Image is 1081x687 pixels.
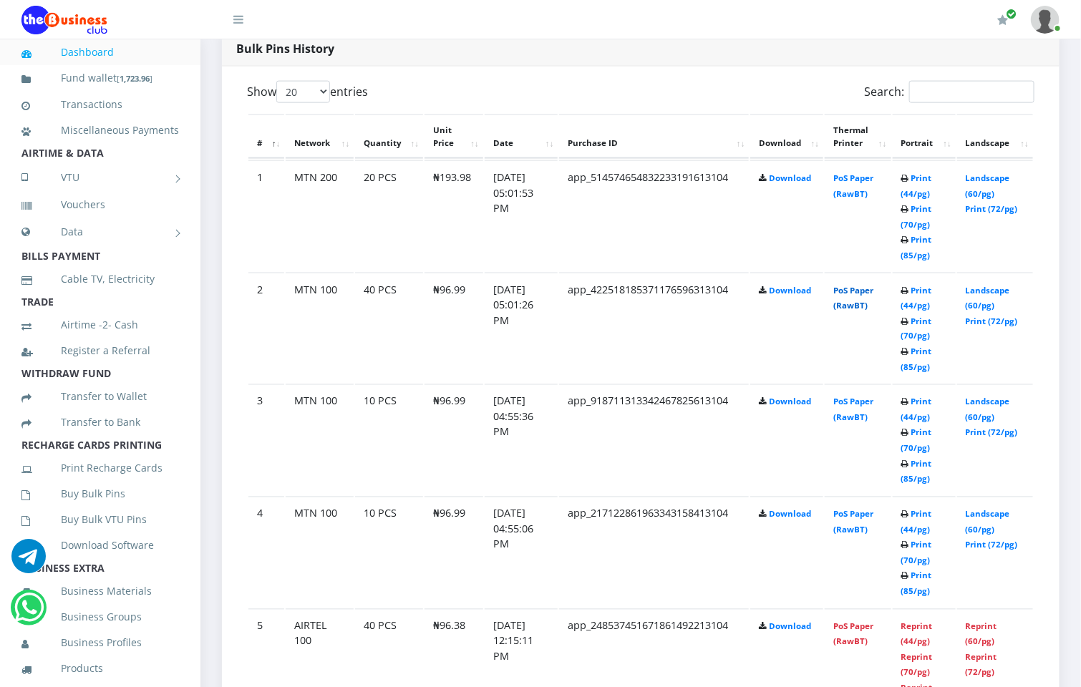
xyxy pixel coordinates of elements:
span: Renew/Upgrade Subscription [1006,9,1017,19]
a: Print (44/pg) [901,172,932,199]
th: Date: activate to sort column ascending [485,114,558,159]
th: Network: activate to sort column ascending [286,114,354,159]
a: Reprint (60/pg) [966,621,997,648]
i: Renew/Upgrade Subscription [997,14,1008,26]
td: ₦96.99 [425,384,483,495]
td: app_514574654832233191613104 [559,160,749,271]
td: ₦193.98 [425,160,483,271]
td: [DATE] 04:55:06 PM [485,497,558,608]
a: Reprint (72/pg) [966,652,997,678]
td: 20 PCS [355,160,423,271]
a: Chat for support [11,550,46,573]
b: 1,723.96 [120,73,150,84]
a: Business Materials [21,575,179,608]
td: 3 [248,384,284,495]
th: Unit Price: activate to sort column ascending [425,114,483,159]
th: Purchase ID: activate to sort column ascending [559,114,749,159]
a: Cable TV, Electricity [21,263,179,296]
a: VTU [21,160,179,195]
a: Landscape (60/pg) [966,396,1010,423]
td: [DATE] 05:01:26 PM [485,273,558,384]
input: Search: [909,81,1034,103]
a: Print (72/pg) [966,203,1018,214]
a: Download [769,285,811,296]
a: PoS Paper (RawBT) [833,285,873,311]
a: Print (72/pg) [966,540,1018,550]
select: Showentries [276,81,330,103]
a: Download [769,396,811,407]
a: Buy Bulk Pins [21,477,179,510]
td: ₦96.99 [425,273,483,384]
a: Print (85/pg) [901,234,932,260]
td: 40 PCS [355,273,423,384]
a: Print Recharge Cards [21,452,179,484]
a: Print (70/pg) [901,540,932,566]
a: Transfer to Wallet [21,380,179,413]
a: Airtime -2- Cash [21,308,179,341]
td: ₦96.99 [425,497,483,608]
th: Download: activate to sort column ascending [750,114,823,159]
a: Miscellaneous Payments [21,114,179,147]
a: Business Profiles [21,626,179,659]
td: [DATE] 04:55:36 PM [485,384,558,495]
a: Transfer to Bank [21,406,179,439]
a: Print (72/pg) [966,427,1018,438]
a: Buy Bulk VTU Pins [21,503,179,536]
a: Print (44/pg) [901,396,932,423]
a: Landscape (60/pg) [966,172,1010,199]
a: Print (70/pg) [901,316,932,342]
a: Print (44/pg) [901,285,932,311]
td: MTN 100 [286,273,354,384]
a: Print (85/pg) [901,459,932,485]
a: Download [769,509,811,520]
a: Print (70/pg) [901,203,932,230]
td: MTN 100 [286,384,354,495]
a: Landscape (60/pg) [966,509,1010,535]
td: MTN 200 [286,160,354,271]
a: Print (72/pg) [966,316,1018,326]
label: Show entries [247,81,368,103]
a: Products [21,652,179,685]
a: PoS Paper (RawBT) [833,172,873,199]
a: PoS Paper (RawBT) [833,509,873,535]
th: Quantity: activate to sort column ascending [355,114,423,159]
a: Download [769,172,811,183]
a: PoS Paper (RawBT) [833,396,873,423]
td: 10 PCS [355,384,423,495]
label: Search: [864,81,1034,103]
a: PoS Paper (RawBT) [833,621,873,648]
img: Logo [21,6,107,34]
img: User [1031,6,1060,34]
th: Landscape: activate to sort column ascending [957,114,1033,159]
td: 10 PCS [355,497,423,608]
a: Print (70/pg) [901,427,932,454]
td: app_918711313342467825613104 [559,384,749,495]
td: app_422518185371176596313104 [559,273,749,384]
a: Dashboard [21,36,179,69]
td: MTN 100 [286,497,354,608]
a: Print (85/pg) [901,570,932,597]
a: Reprint (44/pg) [901,621,933,648]
td: 1 [248,160,284,271]
a: Print (44/pg) [901,509,932,535]
small: [ ] [117,73,152,84]
strong: Bulk Pins History [236,41,334,57]
a: Chat for support [14,601,44,625]
a: Download [769,621,811,632]
th: Portrait: activate to sort column ascending [893,114,956,159]
td: app_217122861963343158413104 [559,497,749,608]
a: Reprint (70/pg) [901,652,933,678]
a: Business Groups [21,600,179,633]
a: Fund wallet[1,723.96] [21,62,179,95]
a: Print (85/pg) [901,346,932,373]
a: Data [21,214,179,250]
th: Thermal Printer: activate to sort column ascending [825,114,891,159]
a: Transactions [21,88,179,121]
a: Register a Referral [21,334,179,367]
a: Landscape (60/pg) [966,285,1010,311]
th: #: activate to sort column descending [248,114,284,159]
a: Download Software [21,529,179,562]
a: Vouchers [21,188,179,221]
td: [DATE] 05:01:53 PM [485,160,558,271]
td: 2 [248,273,284,384]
